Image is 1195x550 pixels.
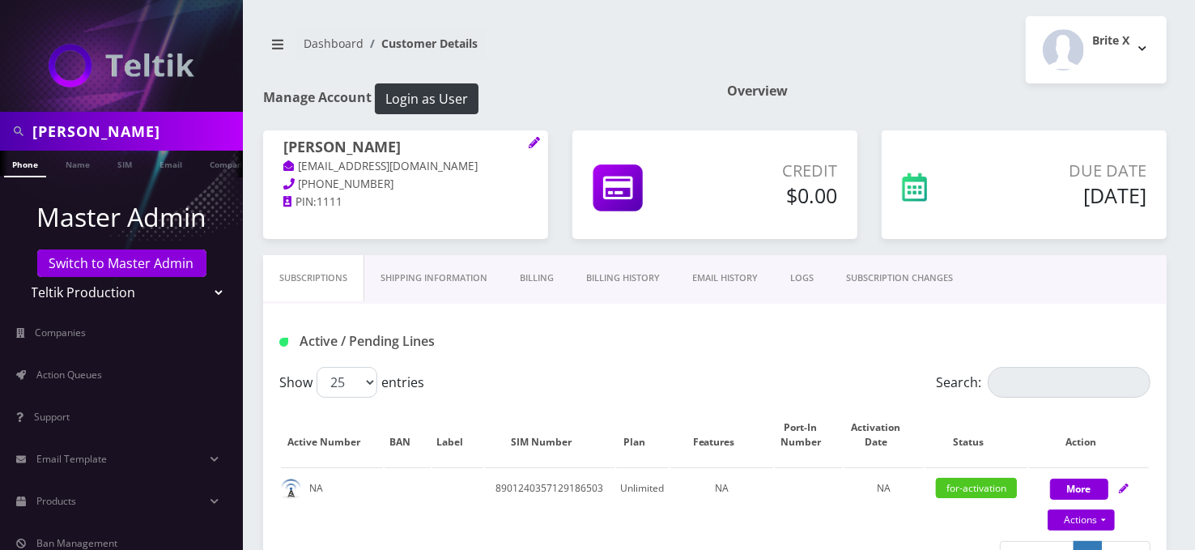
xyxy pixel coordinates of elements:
[4,151,46,177] a: Phone
[1092,34,1129,48] h2: Brite X
[364,35,478,52] li: Customer Details
[57,151,98,176] a: Name
[202,151,256,176] a: Company
[485,467,614,533] td: 8901240357129186503
[992,159,1146,183] p: Due Date
[670,404,772,466] th: Features: activate to sort column ascending
[279,338,288,347] img: Active / Pending Lines
[32,116,239,147] input: Search in Company
[36,326,87,339] span: Companies
[774,255,830,301] a: LOGS
[281,479,301,499] img: default.png
[704,183,837,207] h5: $0.00
[670,467,772,533] td: NA
[727,83,1167,99] h1: Overview
[279,367,424,398] label: Show entries
[936,367,1150,398] label: Search:
[263,27,703,73] nav: breadcrumb
[151,151,190,176] a: Email
[36,494,76,508] span: Products
[364,255,504,301] a: Shipping Information
[432,404,483,466] th: Label: activate to sort column ascending
[877,481,891,495] span: NA
[283,194,317,211] a: PIN:
[704,159,837,183] p: Credit
[844,404,924,466] th: Activation Date: activate to sort column ascending
[263,83,703,114] h1: Manage Account
[49,44,194,87] img: Teltik Production
[1026,16,1167,83] button: Brite X
[988,367,1150,398] input: Search:
[36,452,107,466] span: Email Template
[1050,479,1108,500] button: More
[36,536,117,550] span: Ban Management
[36,368,102,382] span: Action Queues
[317,367,377,398] select: Showentries
[372,88,478,106] a: Login as User
[485,404,614,466] th: SIM Number: activate to sort column ascending
[281,404,383,466] th: Active Number: activate to sort column ascending
[504,255,570,301] a: Billing
[1029,404,1149,466] th: Action: activate to sort column ascending
[37,249,206,277] a: Switch to Master Admin
[375,83,478,114] button: Login as User
[317,194,342,209] span: 1111
[109,151,140,176] a: SIM
[283,139,528,158] h1: [PERSON_NAME]
[385,404,430,466] th: BAN: activate to sort column ascending
[775,404,843,466] th: Port-In Number: activate to sort column ascending
[570,255,676,301] a: Billing History
[676,255,774,301] a: EMAIL HISTORY
[1048,509,1115,531] a: Actions
[925,404,1027,466] th: Status: activate to sort column ascending
[279,334,554,349] h1: Active / Pending Lines
[830,255,969,301] a: SUBSCRIPTION CHANGES
[281,467,383,533] td: NA
[992,183,1146,207] h5: [DATE]
[616,467,670,533] td: Unlimited
[299,177,394,191] span: [PHONE_NUMBER]
[936,478,1017,498] span: for-activation
[304,36,364,51] a: Dashboard
[283,159,478,175] a: [EMAIL_ADDRESS][DOMAIN_NAME]
[616,404,670,466] th: Plan: activate to sort column ascending
[34,410,70,424] span: Support
[263,255,364,301] a: Subscriptions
